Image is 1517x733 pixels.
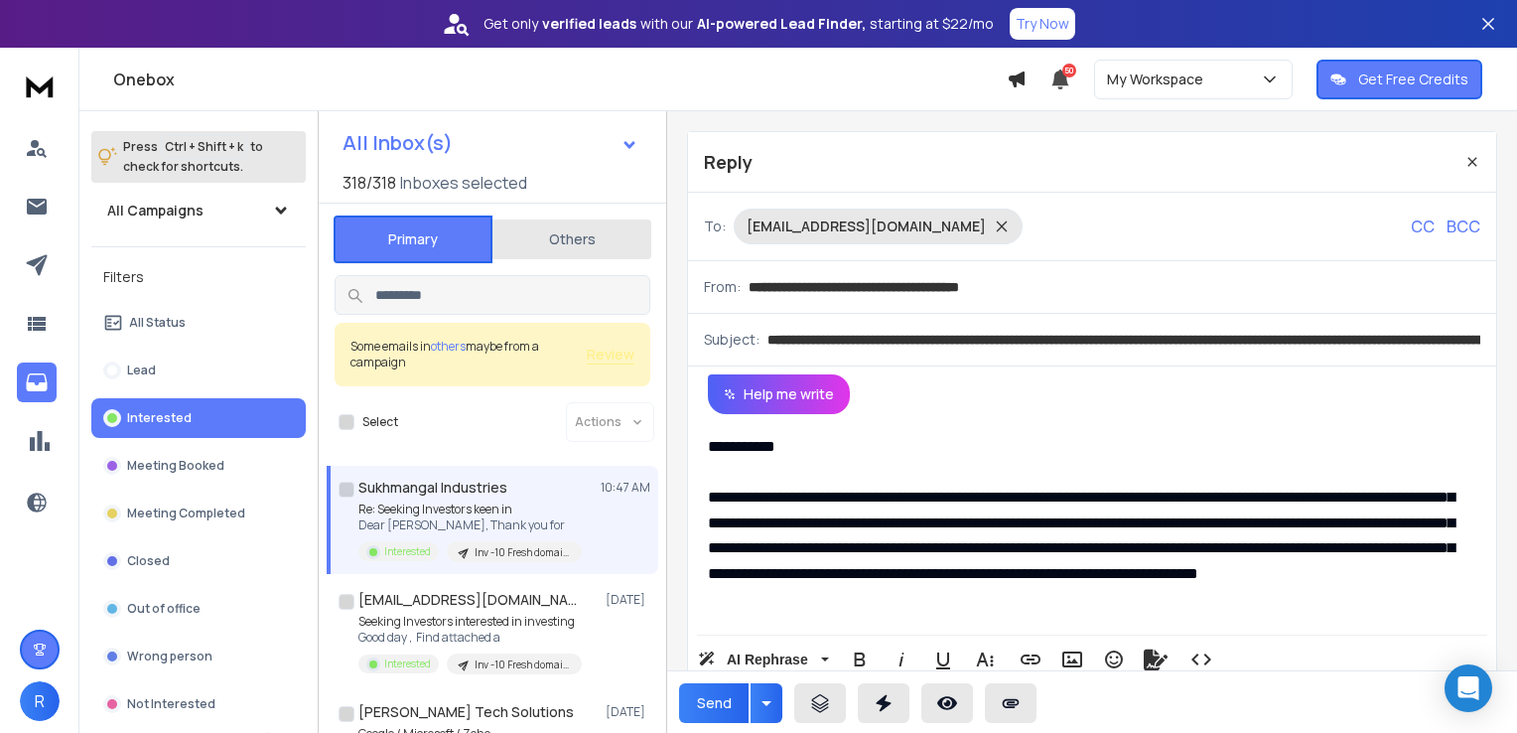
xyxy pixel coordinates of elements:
span: 50 [1062,64,1076,77]
button: Lead [91,351,306,390]
button: Insert Image (Ctrl+P) [1053,640,1091,679]
button: Wrong person [91,637,306,676]
button: All Inbox(s) [327,123,654,163]
p: Get Free Credits [1358,70,1468,89]
button: Italic (Ctrl+I) [883,640,920,679]
p: Interested [127,410,192,426]
h1: [EMAIL_ADDRESS][DOMAIN_NAME] [358,590,577,610]
button: Code View [1182,640,1220,679]
button: Others [492,218,651,261]
p: Interested [384,657,431,671]
p: Interested [384,544,431,559]
button: AI Rephrase [694,640,833,679]
p: Meeting Completed [127,506,245,521]
strong: AI-powered Lead Finder, [697,14,866,34]
h1: All Campaigns [107,201,204,220]
p: Dear [PERSON_NAME], Thank you for [358,517,582,533]
button: Get Free Credits [1316,60,1482,99]
p: 10:47 AM [601,480,650,496]
p: Lead [127,363,156,378]
button: More Text [966,640,1004,679]
button: Signature [1137,640,1174,679]
p: To: [704,217,726,236]
p: BCC [1447,215,1480,238]
button: Meeting Completed [91,494,306,533]
div: Some emails in maybe from a campaign [350,339,587,370]
p: Inv -10 Fresh domains and mails from bigrock ( google workspace ) [475,658,570,672]
button: Closed [91,541,306,581]
p: Press to check for shortcuts. [123,137,263,177]
p: CC [1411,215,1435,238]
p: Subject: [704,330,759,350]
p: From: [704,277,741,297]
button: Emoticons [1095,640,1133,679]
p: Not Interested [127,696,215,712]
button: All Campaigns [91,191,306,230]
span: others [431,338,466,355]
p: Wrong person [127,649,212,664]
div: Open Intercom Messenger [1445,664,1492,712]
p: Try Now [1016,14,1069,34]
p: Meeting Booked [127,458,224,474]
button: Try Now [1010,8,1075,40]
p: Out of office [127,601,201,617]
button: Review [587,345,634,365]
button: Send [679,683,749,723]
button: R [20,681,60,721]
h1: Sukhmangal Industries [358,478,507,498]
p: Re: Seeking Investors keen in [358,502,582,517]
p: Seeking Investors interested in investing [358,614,582,630]
p: Good day , Find attached a [358,630,582,646]
p: Closed [127,553,170,569]
p: [EMAIL_ADDRESS][DOMAIN_NAME] [747,217,986,236]
span: 318 / 318 [343,171,396,195]
button: Underline (Ctrl+U) [924,640,962,679]
p: Reply [704,148,753,176]
h3: Filters [91,263,306,291]
h1: Onebox [113,68,1007,91]
p: Get only with our starting at $22/mo [483,14,994,34]
button: Insert Link (Ctrl+K) [1012,640,1049,679]
h1: [PERSON_NAME] Tech Solutions [358,702,574,722]
label: Select [362,414,398,430]
p: [DATE] [606,592,650,608]
span: Ctrl + Shift + k [162,135,246,158]
span: AI Rephrase [723,652,812,668]
button: Out of office [91,589,306,629]
button: Primary [334,216,492,263]
strong: verified leads [542,14,636,34]
button: All Status [91,303,306,343]
h3: Inboxes selected [400,171,527,195]
button: Help me write [708,374,850,414]
h1: All Inbox(s) [343,133,453,153]
button: Interested [91,398,306,438]
p: All Status [129,315,186,331]
img: logo [20,68,60,104]
p: [DATE] [606,704,650,720]
p: Inv -10 Fresh domains and mails from bigrock ( google workspace ) [475,545,570,560]
p: My Workspace [1107,70,1211,89]
button: Meeting Booked [91,446,306,486]
button: Not Interested [91,684,306,724]
button: Bold (Ctrl+B) [841,640,879,679]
